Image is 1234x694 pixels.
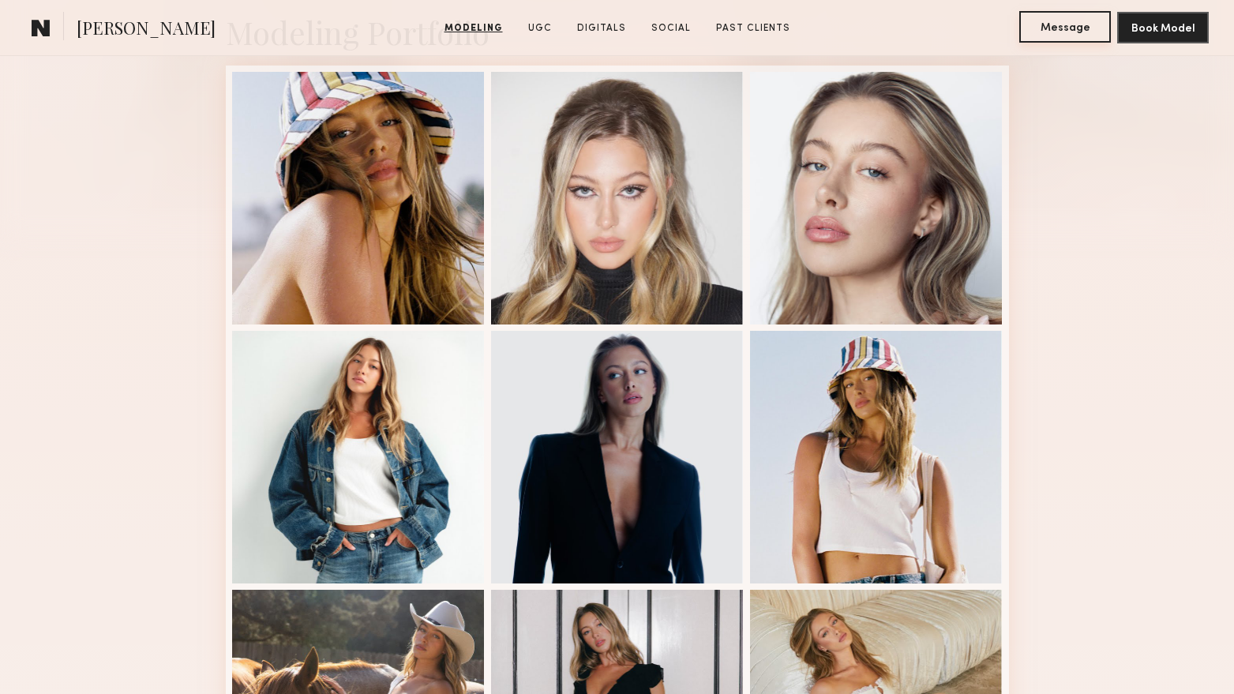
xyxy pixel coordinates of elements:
[710,21,797,36] a: Past Clients
[571,21,632,36] a: Digitals
[522,21,558,36] a: UGC
[1019,11,1111,43] button: Message
[1117,12,1209,43] button: Book Model
[645,21,697,36] a: Social
[77,16,216,43] span: [PERSON_NAME]
[438,21,509,36] a: Modeling
[1117,21,1209,34] a: Book Model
